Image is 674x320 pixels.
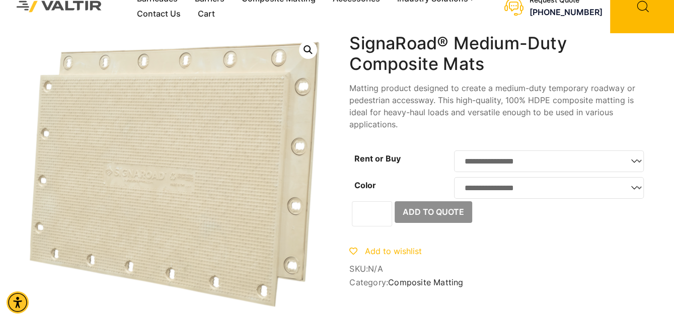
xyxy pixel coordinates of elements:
span: SKU: [349,264,649,274]
a: call (888) 496-3625 [530,7,603,17]
span: Category: [349,278,649,287]
label: Color [354,180,376,190]
input: Product quantity [352,201,392,226]
div: Accessibility Menu [7,291,29,313]
a: Open this option [299,41,317,59]
label: Rent or Buy [354,153,401,164]
span: N/A [368,264,383,274]
a: Composite Matting [388,277,463,287]
span: Add to wishlist [365,246,422,256]
h1: SignaRoad® Medium-Duty Composite Mats [349,33,649,74]
button: Add to Quote [395,201,472,223]
a: Cart [189,7,223,22]
a: Contact Us [128,7,189,22]
p: Matting product designed to create a medium-duty temporary roadway or pedestrian accessway. This ... [349,82,649,130]
a: Add to wishlist [349,246,422,256]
